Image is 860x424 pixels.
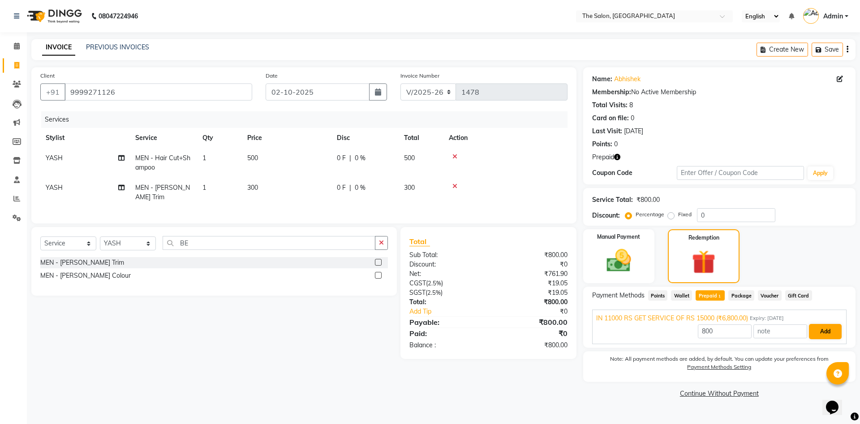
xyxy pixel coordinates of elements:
span: 1 [202,184,206,192]
span: Payment Methods [592,291,645,300]
div: Discount: [592,211,620,220]
div: Coupon Code [592,168,677,178]
span: Wallet [671,290,692,301]
a: INVOICE [42,39,75,56]
th: Price [242,128,331,148]
span: MEN - Hair Cut+Shampoo [135,154,190,171]
div: Total: [403,297,488,307]
a: Add Tip [403,307,503,316]
a: Continue Without Payment [585,389,854,398]
span: 300 [247,184,258,192]
div: ( ) [403,288,488,297]
div: 0 [614,140,618,149]
span: Prepaid [696,290,725,301]
div: ₹800.00 [488,250,574,260]
div: Sub Total: [403,250,488,260]
span: 2.5% [428,280,441,287]
label: Date [266,72,278,80]
input: Search by Name/Mobile/Email/Code [64,83,252,101]
span: 1 [717,294,722,299]
label: Note: All payment methods are added, by default. You can update your preferences from [592,355,847,375]
div: Card on file: [592,114,629,123]
button: Apply [808,166,833,180]
iframe: chat widget [822,388,851,415]
span: IN 11000 RS GET SERVICE OF RS 15000 (₹6,800.00) [596,314,748,323]
a: Abhishek [614,74,641,84]
div: ₹0 [503,307,574,316]
span: Gift Card [785,290,812,301]
label: Client [40,72,55,80]
div: Service Total: [592,195,633,205]
div: ₹0 [488,328,574,339]
span: CGST [409,279,426,287]
div: [DATE] [624,127,643,136]
span: YASH [46,184,63,192]
input: Amount [698,324,752,338]
span: | [349,153,351,163]
label: Percentage [636,210,664,219]
button: Add [809,324,842,339]
b: 08047224946 [99,4,138,29]
img: Admin [803,8,819,24]
div: ₹800.00 [488,317,574,328]
th: Disc [331,128,399,148]
th: Action [443,128,568,148]
span: Voucher [758,290,782,301]
div: ₹800.00 [488,297,574,307]
span: SGST [409,288,426,297]
div: ₹19.05 [488,279,574,288]
div: MEN - [PERSON_NAME] Colour [40,271,131,280]
label: Invoice Number [400,72,439,80]
div: Membership: [592,87,631,97]
div: ₹0 [488,260,574,269]
div: Services [41,111,574,128]
input: Enter Offer / Coupon Code [677,166,804,180]
span: 0 % [355,153,365,163]
span: 300 [404,184,415,192]
div: Net: [403,269,488,279]
span: 0 F [337,153,346,163]
span: Admin [823,12,843,21]
div: Paid: [403,328,488,339]
div: Points: [592,140,612,149]
th: Qty [197,128,242,148]
label: Fixed [678,210,692,219]
span: 1 [202,154,206,162]
span: Expiry: [DATE] [750,315,784,322]
label: Redemption [688,234,719,242]
th: Total [399,128,443,148]
div: MEN - [PERSON_NAME] Trim [40,258,124,267]
span: 500 [404,154,415,162]
div: ₹800.00 [636,195,660,205]
div: ₹19.05 [488,288,574,297]
span: | [349,183,351,192]
span: 0 % [355,183,365,192]
span: MEN - [PERSON_NAME] Trim [135,184,190,201]
input: note [753,324,807,338]
span: Package [728,290,754,301]
span: Total [409,237,430,246]
button: Create New [757,43,808,57]
label: Payment Methods Setting [687,363,751,371]
th: Stylist [40,128,130,148]
div: No Active Membership [592,87,847,97]
div: ( ) [403,279,488,288]
div: ₹761.90 [488,269,574,279]
img: _gift.svg [684,247,723,277]
label: Manual Payment [597,233,640,241]
img: _cash.svg [599,246,639,275]
span: Points [648,290,668,301]
span: 2.5% [427,289,441,296]
a: PREVIOUS INVOICES [86,43,149,51]
img: logo [23,4,84,29]
div: Balance : [403,341,488,350]
button: Save [812,43,843,57]
div: 8 [629,101,633,110]
div: Total Visits: [592,101,628,110]
div: Payable: [403,317,488,328]
span: YASH [46,154,63,162]
span: 0 F [337,183,346,192]
div: Discount: [403,260,488,269]
button: +91 [40,83,65,101]
span: Prepaid [592,153,614,162]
